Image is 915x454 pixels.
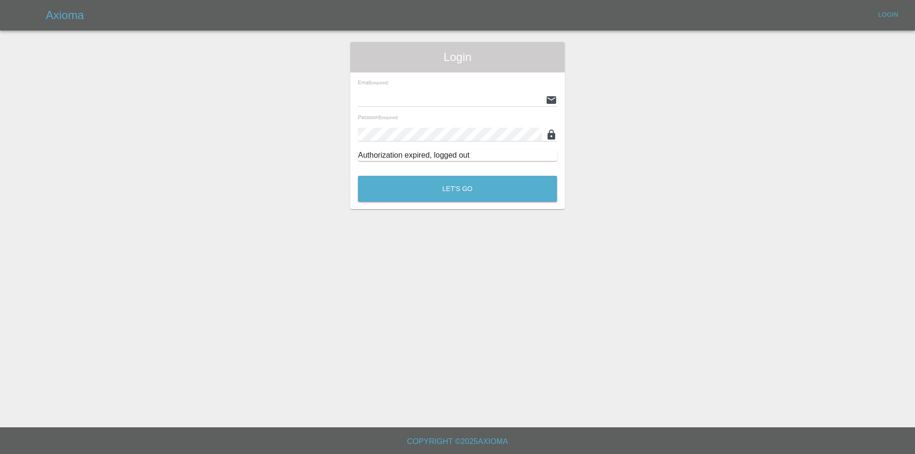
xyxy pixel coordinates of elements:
span: Login [358,50,557,65]
div: Authorization expired, logged out [358,150,557,161]
span: Password [358,114,398,120]
button: Let's Go [358,176,557,202]
small: (required) [380,116,398,120]
a: Login [873,8,904,22]
h6: Copyright © 2025 Axioma [8,435,907,448]
span: Email [358,80,388,85]
h5: Axioma [46,8,84,23]
small: (required) [371,81,388,85]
